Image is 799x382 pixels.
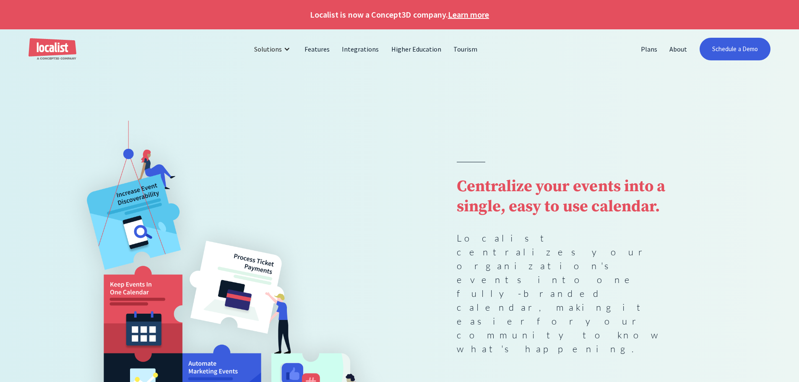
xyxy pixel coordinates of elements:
a: Integrations [336,39,385,59]
div: Solutions [248,39,299,59]
a: About [664,39,693,59]
a: Higher Education [385,39,448,59]
a: Schedule a Demo [700,38,770,60]
strong: Centralize your events into a single, easy to use calendar. [457,177,665,217]
a: Tourism [448,39,484,59]
p: Localist centralizes your organization's events into one fully-branded calendar, making it easier... [457,231,685,356]
div: Solutions [254,44,282,54]
a: Learn more [448,8,489,21]
a: Plans [635,39,664,59]
a: home [29,38,76,60]
a: Features [299,39,336,59]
